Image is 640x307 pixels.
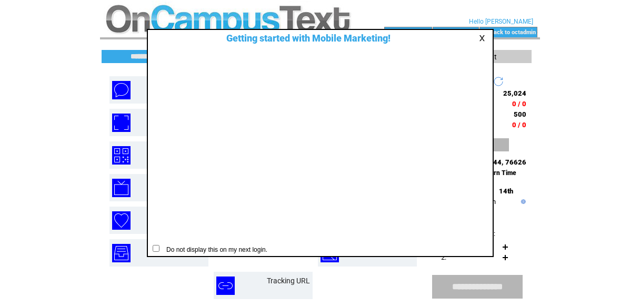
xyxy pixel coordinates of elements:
img: qr-codes.png [112,146,131,165]
img: birthday-wishes.png [112,211,131,230]
a: Tracking URL [267,277,310,285]
span: 71444, 76626 [481,158,526,166]
img: inbox.png [112,244,131,262]
span: Do not display this on my next login. [161,246,267,253]
a: Back to octadmin [490,29,536,36]
span: Eastern Time [478,169,516,177]
img: account_icon.gif [396,28,404,37]
img: help.gif [518,199,526,204]
span: 500 [514,110,526,118]
span: 14th [499,187,513,195]
span: 25,024 [503,89,526,97]
img: backArrow.gif [481,28,489,37]
span: 0 / 0 [512,100,526,108]
img: text-blast.png [112,81,131,99]
img: tracking-url.png [216,277,235,295]
img: mobile-coupons.png [112,114,131,132]
img: text-to-screen.png [112,179,131,197]
img: contact_us_icon.gif [438,28,446,37]
span: Hello [PERSON_NAME] [469,18,533,25]
span: Getting started with Mobile Marketing! [216,33,391,44]
span: 2. [441,253,446,261]
span: 0 / 0 [512,121,526,129]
